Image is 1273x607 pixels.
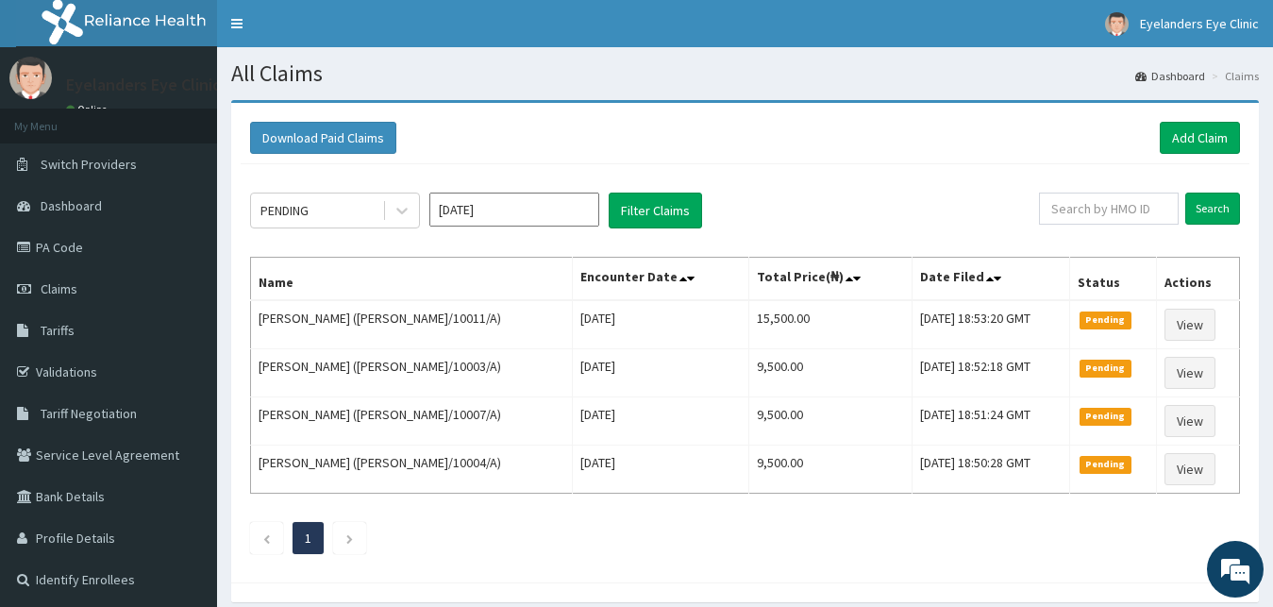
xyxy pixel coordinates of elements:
a: View [1164,309,1215,341]
th: Status [1069,258,1156,301]
span: Claims [41,280,77,297]
th: Actions [1156,258,1239,301]
td: [PERSON_NAME] ([PERSON_NAME]/10004/A) [251,446,573,494]
input: Search by HMO ID [1039,193,1179,225]
input: Select Month and Year [429,193,599,227]
td: [PERSON_NAME] ([PERSON_NAME]/10007/A) [251,397,573,446]
td: 15,500.00 [748,300,912,349]
span: Dashboard [41,197,102,214]
span: Pending [1080,408,1131,425]
h1: All Claims [231,61,1259,86]
span: Pending [1080,312,1131,329]
a: Next page [345,530,354,547]
td: [DATE] 18:51:24 GMT [913,397,1070,446]
td: 9,500.00 [748,446,912,494]
td: [DATE] [573,349,749,397]
th: Date Filed [913,258,1070,301]
td: [DATE] 18:53:20 GMT [913,300,1070,349]
button: Download Paid Claims [250,122,396,154]
td: [DATE] [573,300,749,349]
span: Tariff Negotiation [41,405,137,422]
a: Previous page [262,530,271,547]
td: [DATE] 18:52:18 GMT [913,349,1070,397]
a: Online [66,103,111,116]
th: Total Price(₦) [748,258,912,301]
a: Page 1 is your current page [305,530,311,547]
button: Filter Claims [609,193,702,228]
span: Tariffs [41,322,75,339]
div: PENDING [260,201,309,220]
a: Add Claim [1160,122,1240,154]
a: View [1164,405,1215,437]
img: User Image [9,57,52,99]
td: [DATE] 18:50:28 GMT [913,446,1070,494]
th: Name [251,258,573,301]
p: Eyelanders Eye Clinic [66,76,221,93]
span: Pending [1080,456,1131,473]
li: Claims [1207,68,1259,84]
td: [DATE] [573,397,749,446]
input: Search [1185,193,1240,225]
td: 9,500.00 [748,349,912,397]
td: 9,500.00 [748,397,912,446]
span: Pending [1080,360,1131,377]
td: [PERSON_NAME] ([PERSON_NAME]/10003/A) [251,349,573,397]
a: View [1164,453,1215,485]
th: Encounter Date [573,258,749,301]
a: Dashboard [1135,68,1205,84]
a: View [1164,357,1215,389]
img: User Image [1105,12,1129,36]
td: [PERSON_NAME] ([PERSON_NAME]/10011/A) [251,300,573,349]
td: [DATE] [573,446,749,494]
span: Switch Providers [41,156,137,173]
span: Eyelanders Eye Clinic [1140,15,1259,32]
